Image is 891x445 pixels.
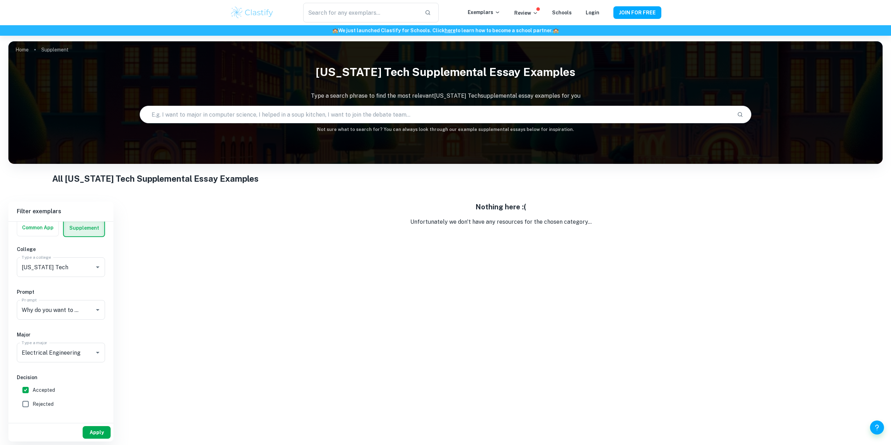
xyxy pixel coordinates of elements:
[64,220,104,236] button: Supplement
[17,419,105,427] h6: Year
[8,92,883,100] p: Type a search phrase to find the most relevant [US_STATE] Tech supplemental essay examples for you
[41,46,69,54] p: Supplement
[8,61,883,83] h1: [US_STATE] Tech Supplemental Essay Examples
[734,109,746,120] button: Search
[17,219,58,236] button: Common App
[93,348,103,357] button: Open
[586,10,599,15] a: Login
[332,28,338,33] span: 🏫
[8,126,883,133] h6: Not sure what to search for? You can always look through our example supplemental essays below fo...
[553,28,559,33] span: 🏫
[303,3,419,22] input: Search for any exemplars...
[93,262,103,272] button: Open
[119,202,883,212] h5: Nothing here :(
[52,172,839,185] h1: All [US_STATE] Tech Supplemental Essay Examples
[15,45,29,55] a: Home
[468,8,500,16] p: Exemplars
[552,10,572,15] a: Schools
[870,420,884,434] button: Help and Feedback
[514,9,538,17] p: Review
[22,340,48,346] label: Type a major
[17,288,105,296] h6: Prompt
[33,400,54,408] span: Rejected
[17,245,105,253] h6: College
[17,331,105,339] h6: Major
[230,6,274,20] img: Clastify logo
[613,6,661,19] button: JOIN FOR FREE
[17,374,105,381] h6: Decision
[22,297,37,303] label: Prompt
[33,386,55,394] span: Accepted
[1,27,890,34] h6: We just launched Clastify for Schools. Click to learn how to become a school partner.
[93,305,103,315] button: Open
[140,105,732,124] input: E.g. I want to major in computer science, I helped in a soup kitchen, I want to join the debate t...
[83,426,111,439] button: Apply
[8,202,113,221] h6: Filter exemplars
[22,254,51,260] label: Type a college
[119,218,883,226] p: Unfortunately we don't have any resources for the chosen category...
[445,28,455,33] a: here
